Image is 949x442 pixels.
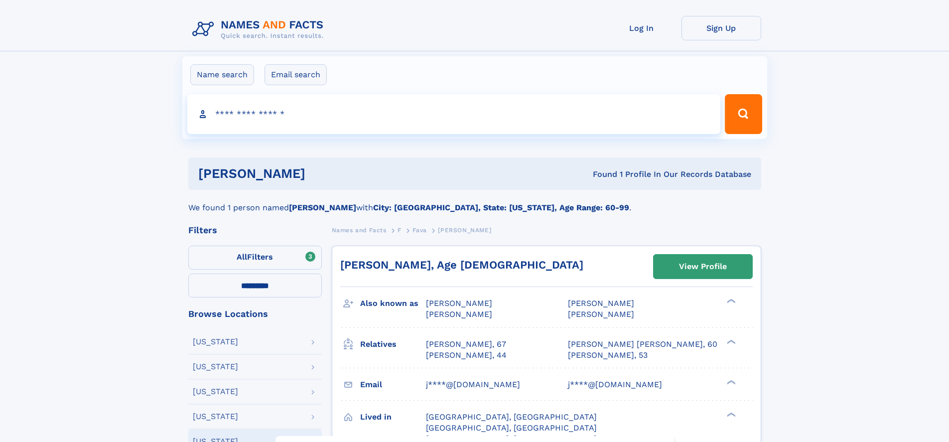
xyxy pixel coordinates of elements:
[398,227,402,234] span: F
[426,412,597,422] span: [GEOGRAPHIC_DATA], [GEOGRAPHIC_DATA]
[193,388,238,396] div: [US_STATE]
[360,336,426,353] h3: Relatives
[426,309,492,319] span: [PERSON_NAME]
[360,376,426,393] h3: Email
[373,203,629,212] b: City: [GEOGRAPHIC_DATA], State: [US_STATE], Age Range: 60-99
[289,203,356,212] b: [PERSON_NAME]
[198,167,449,180] h1: [PERSON_NAME]
[426,350,507,361] a: [PERSON_NAME], 44
[360,409,426,426] h3: Lived in
[412,227,426,234] span: Fava
[568,298,634,308] span: [PERSON_NAME]
[449,169,751,180] div: Found 1 Profile In Our Records Database
[188,226,322,235] div: Filters
[360,295,426,312] h3: Also known as
[568,339,717,350] a: [PERSON_NAME] [PERSON_NAME], 60
[340,259,583,271] a: [PERSON_NAME], Age [DEMOGRAPHIC_DATA]
[188,16,332,43] img: Logo Names and Facts
[724,379,736,385] div: ❯
[724,338,736,345] div: ❯
[426,298,492,308] span: [PERSON_NAME]
[438,227,491,234] span: [PERSON_NAME]
[188,309,322,318] div: Browse Locations
[193,413,238,421] div: [US_STATE]
[426,339,506,350] a: [PERSON_NAME], 67
[332,224,387,236] a: Names and Facts
[724,411,736,418] div: ❯
[187,94,721,134] input: search input
[188,190,761,214] div: We found 1 person named with .
[725,94,762,134] button: Search Button
[602,16,681,40] a: Log In
[193,363,238,371] div: [US_STATE]
[265,64,327,85] label: Email search
[568,309,634,319] span: [PERSON_NAME]
[188,246,322,270] label: Filters
[724,298,736,304] div: ❯
[679,255,727,278] div: View Profile
[568,350,648,361] a: [PERSON_NAME], 53
[193,338,238,346] div: [US_STATE]
[681,16,761,40] a: Sign Up
[398,224,402,236] a: F
[654,255,752,279] a: View Profile
[237,252,247,262] span: All
[426,423,597,433] span: [GEOGRAPHIC_DATA], [GEOGRAPHIC_DATA]
[190,64,254,85] label: Name search
[412,224,426,236] a: Fava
